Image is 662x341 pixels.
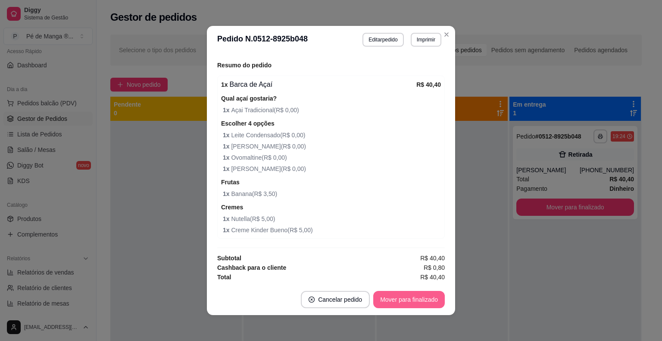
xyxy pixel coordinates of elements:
button: close-circleCancelar pedido [301,291,370,308]
strong: 1 x [223,165,231,172]
strong: 1 x [223,154,231,161]
span: close-circle [309,297,315,303]
button: Close [440,28,453,41]
strong: Total [217,274,231,281]
strong: Resumo do pedido [217,62,272,69]
button: Mover para finalizado [373,291,445,308]
span: R$ 40,40 [420,253,445,263]
strong: 1 x [221,81,228,88]
span: Nutella ( R$ 5,00 ) [223,214,441,224]
strong: 1 x [223,190,231,197]
button: Editarpedido [362,33,403,47]
div: Barca de Açaí [221,79,416,90]
span: Ovomaltine ( R$ 0,00 ) [223,153,441,162]
button: Imprimir [411,33,441,47]
strong: Subtotal [217,255,241,262]
span: Banana ( R$ 3,50 ) [223,189,441,199]
span: Açai Tradicional ( R$ 0,00 ) [223,105,441,115]
strong: 1 x [223,132,231,139]
span: [PERSON_NAME] ( R$ 0,00 ) [223,164,441,174]
span: R$ 0,80 [424,263,445,272]
span: Leite Condensado ( R$ 0,00 ) [223,130,441,140]
span: [PERSON_NAME] ( R$ 0,00 ) [223,142,441,151]
h3: Pedido N. 0512-8925b048 [217,33,308,47]
strong: Cashback para o cliente [217,264,286,271]
strong: Frutas [221,179,240,186]
strong: 1 x [223,107,231,114]
strong: Escolher 4 opções [221,120,275,127]
span: R$ 40,40 [420,272,445,282]
strong: 1 x [223,143,231,150]
strong: R$ 40,40 [416,81,441,88]
strong: 1 x [223,215,231,222]
strong: 1 x [223,227,231,234]
strong: Cremes [221,204,243,211]
span: Creme Kinder Bueno ( R$ 5,00 ) [223,225,441,235]
strong: Qual açaí gostaria? [221,95,277,102]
